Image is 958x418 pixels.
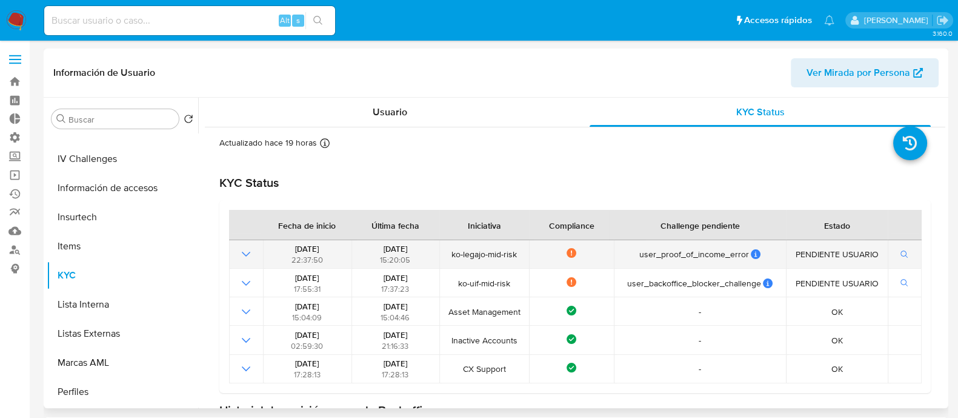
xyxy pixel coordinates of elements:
button: Listas Externas [47,319,198,348]
button: Volver al orden por defecto [184,114,193,127]
a: Salir [936,14,949,27]
p: yanina.loff@mercadolibre.com [863,15,932,26]
button: Insurtech [47,203,198,232]
input: Buscar [68,114,174,125]
span: Accesos rápidos [744,14,812,27]
button: search-icon [305,12,330,29]
button: Ver Mirada por Persona [791,58,939,87]
button: Lista Interna [47,290,198,319]
span: Ver Mirada por Persona [807,58,910,87]
span: s [296,15,300,26]
span: Usuario [373,105,407,119]
button: Perfiles [47,377,198,406]
button: IV Challenges [47,144,198,174]
h1: Información de Usuario [53,67,155,79]
button: Marcas AML [47,348,198,377]
button: Items [47,232,198,261]
button: KYC [47,261,198,290]
input: Buscar usuario o caso... [44,13,335,29]
button: Buscar [56,114,66,124]
button: Información de accesos [47,174,198,203]
span: KYC Status [736,105,785,119]
p: Actualizado hace 19 horas [219,137,317,149]
a: Notificaciones [824,15,834,25]
span: Alt [280,15,290,26]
